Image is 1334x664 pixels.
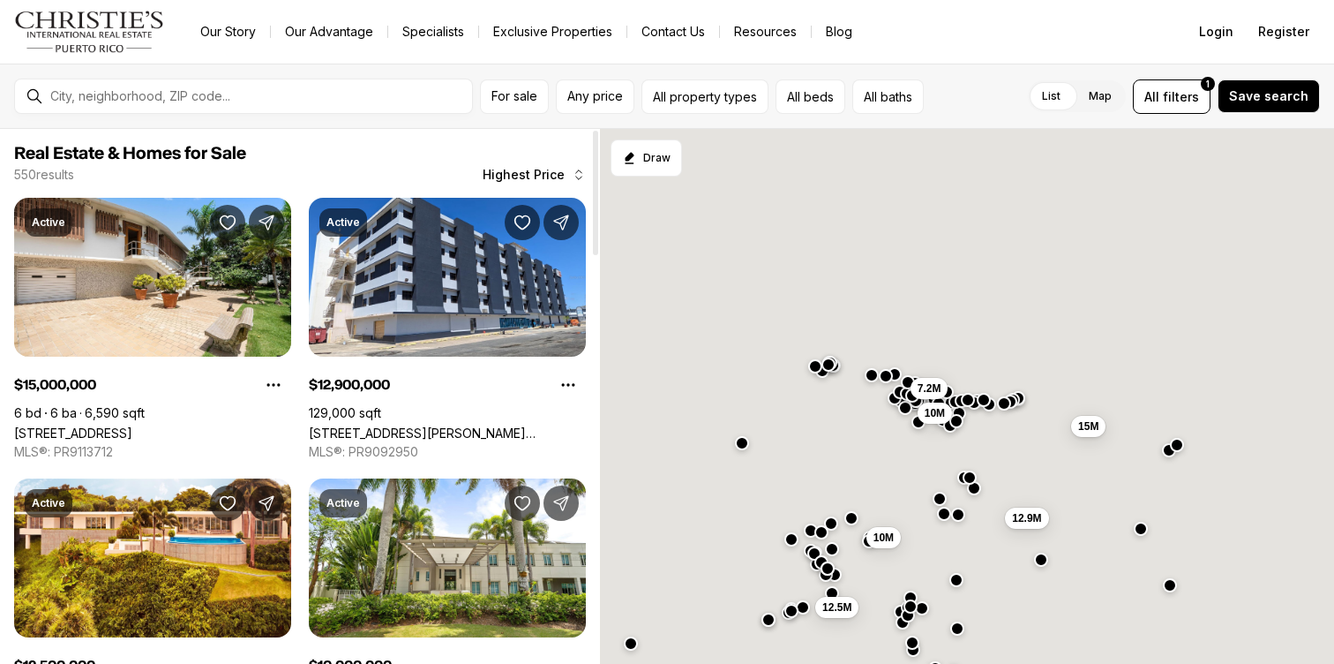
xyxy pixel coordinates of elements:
a: Our Story [186,19,270,44]
span: 12.5M [822,600,851,614]
button: For sale [480,79,549,114]
a: 20 AMAPOLA ST, CAROLINA PR, 00979 [14,426,132,441]
label: List [1028,80,1075,112]
button: Save Property: URB. LA LOMITA CALLE VISTA LINDA [210,486,245,521]
button: Register [1248,14,1320,49]
a: Specialists [388,19,478,44]
a: Our Advantage [271,19,387,44]
button: All beds [776,79,845,114]
a: 602 BARBOSA AVE, SAN JUAN PR, 00926 [309,426,586,441]
span: Any price [567,89,623,103]
span: 7.2M [918,381,941,396]
button: Share Property [543,486,579,521]
button: Contact Us [627,19,719,44]
button: Share Property [249,205,284,240]
button: Share Property [543,205,579,240]
img: logo [14,11,165,53]
button: Highest Price [472,157,596,192]
a: Blog [812,19,866,44]
button: Save Property: 602 BARBOSA AVE [505,205,540,240]
span: filters [1163,87,1199,106]
span: 10M [925,406,945,420]
span: 1 [1206,77,1210,91]
button: 7.2M [911,378,948,399]
a: Exclusive Properties [479,19,626,44]
span: 15M [1078,419,1098,434]
button: Property options [551,367,586,403]
button: Allfilters1 [1133,79,1210,114]
label: Map [1075,80,1126,112]
button: Property options [256,367,291,403]
p: Active [326,215,360,230]
button: 12.5M [815,596,858,617]
button: Start drawing [611,140,682,177]
button: Save Property: 20 AMAPOLA ST [210,205,245,240]
span: Real Estate & Homes for Sale [14,145,246,162]
button: All property types [641,79,768,114]
button: Save Property: 9 CASTANA ST [505,486,540,521]
button: Any price [556,79,634,114]
button: Login [1188,14,1244,49]
span: 12.9M [1012,511,1041,525]
span: Register [1258,25,1309,39]
span: 10M [873,530,894,544]
a: Resources [720,19,811,44]
button: Save search [1218,79,1320,113]
span: All [1144,87,1159,106]
span: For sale [491,89,537,103]
button: 10M [866,526,901,547]
p: Active [32,215,65,230]
button: Share Property [249,486,284,521]
span: Highest Price [483,168,565,182]
p: Active [32,496,65,510]
button: 12.9M [1005,508,1048,529]
button: 15M [1071,416,1105,437]
button: 10M [918,403,952,424]
button: All baths [852,79,924,114]
p: 550 results [14,168,74,182]
p: Active [326,496,360,510]
span: Login [1199,25,1233,39]
span: Save search [1229,89,1308,103]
